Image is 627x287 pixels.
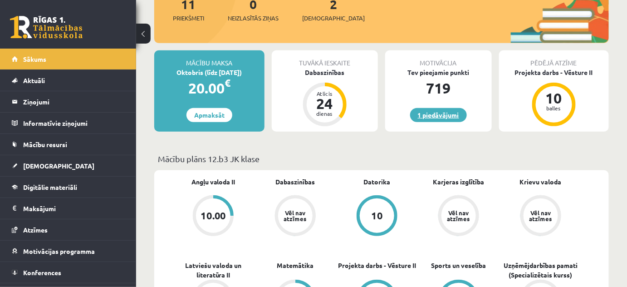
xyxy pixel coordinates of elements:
a: [DEMOGRAPHIC_DATA] [12,155,125,176]
div: 10 [540,91,568,105]
a: Dabaszinības [275,177,315,187]
a: 10.00 [172,195,254,238]
a: Projekta darbs - Vēsture II 10 balles [499,68,609,128]
a: Datorika [363,177,390,187]
div: Mācību maksa [154,50,265,68]
span: Motivācijas programma [23,247,95,255]
legend: Maksājumi [23,198,125,219]
div: 20.00 [154,77,265,99]
div: Vēl nav atzīmes [283,210,308,222]
a: Konferences [12,262,125,283]
a: Vēl nav atzīmes [500,195,582,238]
div: 10.00 [201,211,226,221]
div: balles [540,105,568,111]
a: Sports un veselība [431,261,486,270]
div: Projekta darbs - Vēsture II [499,68,609,77]
div: Pēdējā atzīme [499,50,609,68]
span: Priekšmeti [173,14,204,23]
span: Digitālie materiāli [23,183,77,191]
span: Aktuāli [23,76,45,84]
a: 1 piedāvājumi [410,108,467,122]
a: Atzīmes [12,219,125,240]
a: Vēl nav atzīmes [254,195,336,238]
span: Atzīmes [23,226,48,234]
div: dienas [311,111,338,116]
a: Dabaszinības Atlicis 24 dienas [272,68,378,128]
a: Latviešu valoda un literatūra II [172,261,254,280]
a: Mācību resursi [12,134,125,155]
legend: Informatīvie ziņojumi [23,113,125,134]
a: Informatīvie ziņojumi [12,113,125,134]
a: Krievu valoda [520,177,562,187]
span: [DEMOGRAPHIC_DATA] [302,14,365,23]
div: Motivācija [385,50,492,68]
div: Dabaszinības [272,68,378,77]
span: [DEMOGRAPHIC_DATA] [23,162,94,170]
span: Konferences [23,268,61,277]
span: Neizlasītās ziņas [228,14,279,23]
div: Tev pieejamie punkti [385,68,492,77]
span: Mācību resursi [23,140,67,148]
a: Motivācijas programma [12,241,125,262]
span: Sākums [23,55,46,63]
div: 24 [311,96,338,111]
a: 10 [336,195,418,238]
a: Matemātika [277,261,313,270]
a: Karjeras izglītība [433,177,485,187]
div: Vēl nav atzīmes [446,210,471,222]
a: Uzņēmējdarbības pamati (Specializētais kurss) [500,261,582,280]
div: Oktobris (līdz [DATE]) [154,68,265,77]
a: Aktuāli [12,70,125,91]
a: Sākums [12,49,125,69]
a: Rīgas 1. Tālmācības vidusskola [10,16,83,39]
a: Angļu valoda II [191,177,235,187]
a: Vēl nav atzīmes [418,195,500,238]
div: Atlicis [311,91,338,96]
a: Ziņojumi [12,91,125,112]
legend: Ziņojumi [23,91,125,112]
div: Tuvākā ieskaite [272,50,378,68]
a: Projekta darbs - Vēsture II [338,261,416,270]
a: Digitālie materiāli [12,177,125,198]
p: Mācību plāns 12.b3 JK klase [158,153,605,165]
div: Vēl nav atzīmes [528,210,554,222]
div: 10 [371,211,383,221]
span: € [225,76,230,89]
a: Maksājumi [12,198,125,219]
div: 719 [385,77,492,99]
a: Apmaksāt [186,108,232,122]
